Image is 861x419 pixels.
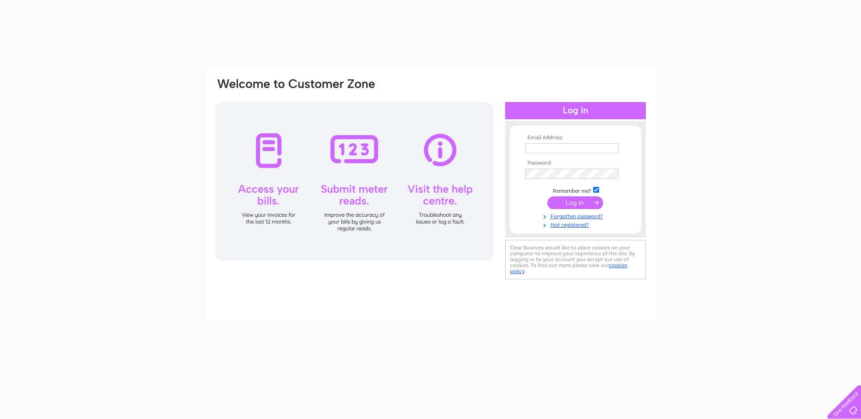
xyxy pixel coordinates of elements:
[523,135,628,141] th: Email Address:
[510,262,627,274] a: cookies policy
[547,196,603,209] input: Submit
[525,211,628,220] a: Forgotten password?
[523,160,628,166] th: Password:
[523,185,628,195] td: Remember me?
[505,240,646,279] div: Clear Business would like to place cookies on your computer to improve your experience of the sit...
[525,220,628,229] a: Not registered?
